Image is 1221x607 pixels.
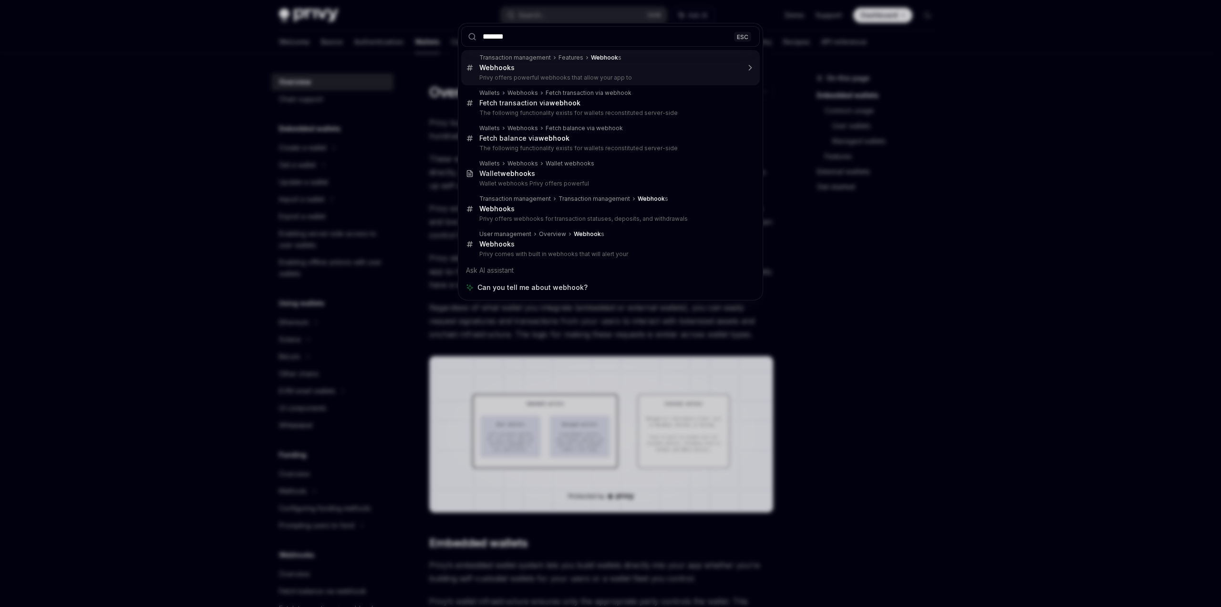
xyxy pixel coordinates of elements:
[559,195,630,203] div: Transaction management
[507,89,538,97] div: Webhooks
[500,169,531,177] b: webhook
[479,250,740,258] p: Privy comes with built in webhooks that will alert your
[479,215,740,223] p: Privy offers webhooks for transaction statuses, deposits, and withdrawals
[638,195,668,203] div: s
[574,230,601,237] b: Webhook
[479,124,500,132] div: Wallets
[591,54,618,61] b: Webhook
[546,124,623,132] div: Fetch balance via webhook
[479,180,740,187] p: Wallet webhooks Privy offers powerful
[479,240,515,248] div: s
[479,134,569,143] div: Fetch balance via
[477,283,588,292] span: Can you tell me about webhook?
[479,89,500,97] div: Wallets
[479,240,511,248] b: Webhook
[479,99,580,107] div: Fetch transaction via
[638,195,665,202] b: Webhook
[734,31,751,41] div: ESC
[559,54,583,62] div: Features
[479,230,531,238] div: User management
[546,89,631,97] div: Fetch transaction via webhook
[507,160,538,167] div: Webhooks
[461,262,760,279] div: Ask AI assistant
[479,54,551,62] div: Transaction management
[538,134,569,142] b: webhook
[479,109,740,117] p: The following functionality exists for wallets reconstituted server-side
[591,54,621,62] div: s
[479,160,500,167] div: Wallets
[479,195,551,203] div: Transaction management
[479,63,511,72] b: Webhook
[479,63,515,72] div: s
[539,230,566,238] div: Overview
[549,99,580,107] b: webhook
[479,205,515,213] div: s
[479,169,535,178] div: Wallet s
[479,74,740,82] p: Privy offers powerful webhooks that allow your app to
[574,230,604,238] div: s
[479,205,511,213] b: Webhook
[479,144,740,152] p: The following functionality exists for wallets reconstituted server-side
[546,160,594,167] div: Wallet webhooks
[507,124,538,132] div: Webhooks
